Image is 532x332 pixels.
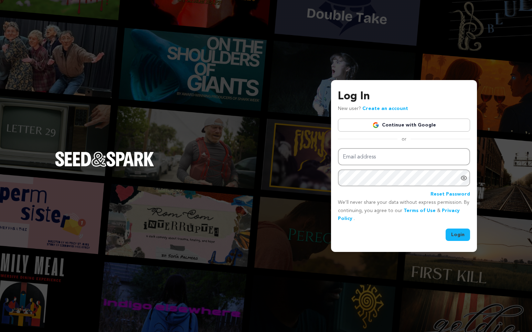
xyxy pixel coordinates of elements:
span: or [397,136,411,143]
button: Login [446,229,470,241]
a: Seed&Spark Homepage [55,152,154,180]
a: Show password as plain text. Warning: this will display your password on the screen. [460,175,467,181]
img: Google logo [372,122,379,129]
a: Create an account [362,106,408,111]
input: Email address [338,148,470,166]
a: Continue with Google [338,119,470,132]
img: Seed&Spark Logo [55,152,154,167]
a: Reset Password [430,190,470,199]
p: New user? [338,105,408,113]
a: Terms of Use [404,208,436,213]
p: We’ll never share your data without express permission. By continuing, you agree to our & . [338,199,470,223]
h3: Log In [338,88,470,105]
